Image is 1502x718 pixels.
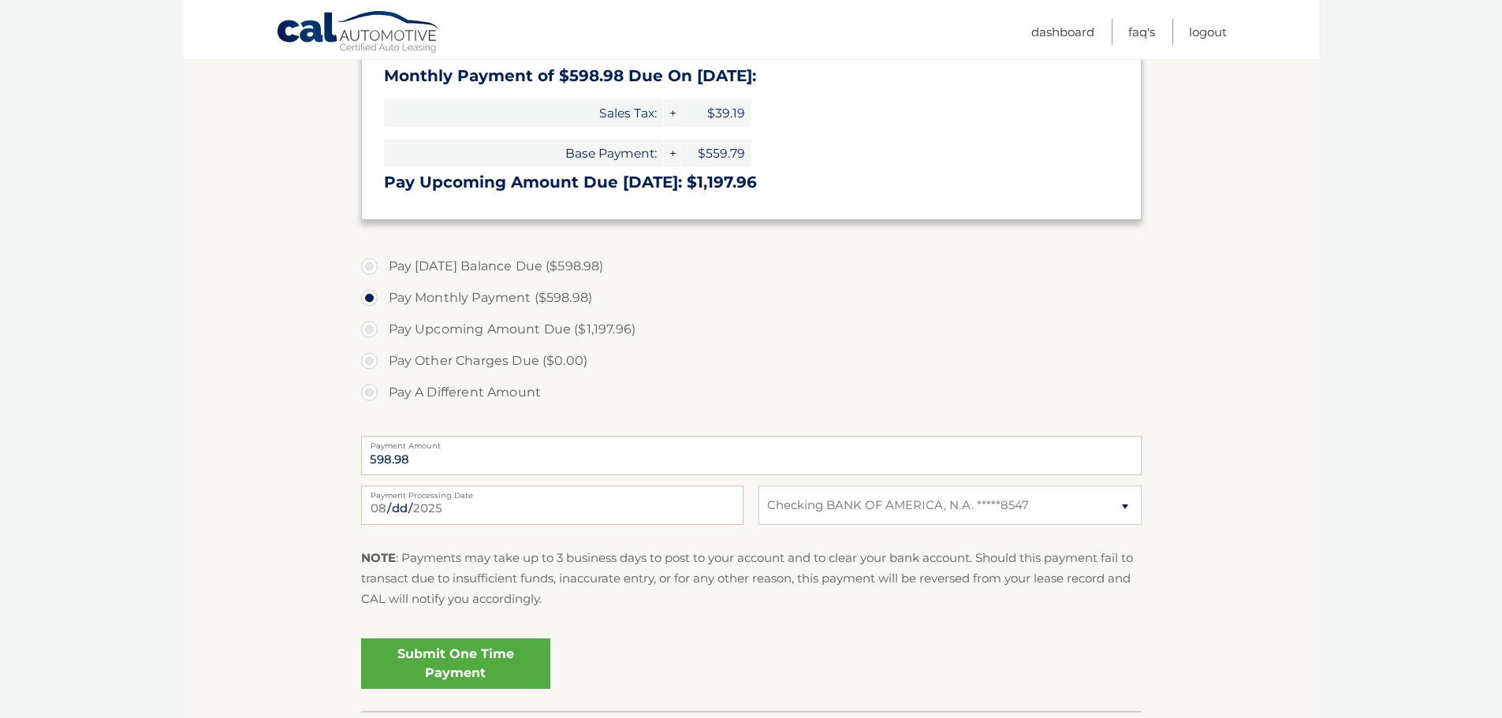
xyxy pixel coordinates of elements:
a: Dashboard [1031,19,1094,45]
strong: NOTE [361,550,396,565]
span: + [664,140,680,167]
label: Payment Amount [361,436,1142,448]
span: Sales Tax: [384,99,663,127]
h3: Monthly Payment of $598.98 Due On [DATE]: [384,66,1119,86]
label: Pay A Different Amount [361,377,1142,408]
a: Logout [1189,19,1227,45]
a: Submit One Time Payment [361,638,550,689]
span: + [664,99,680,127]
input: Payment Date [361,485,744,525]
label: Pay [DATE] Balance Due ($598.98) [361,251,1142,282]
a: FAQ's [1128,19,1155,45]
label: Payment Processing Date [361,485,744,498]
span: Base Payment: [384,140,663,167]
h3: Pay Upcoming Amount Due [DATE]: $1,197.96 [384,173,1119,192]
span: $39.19 [680,99,751,127]
p: : Payments may take up to 3 business days to post to your account and to clear your bank account.... [361,548,1142,610]
span: $559.79 [680,140,751,167]
label: Pay Monthly Payment ($598.98) [361,282,1142,314]
label: Pay Other Charges Due ($0.00) [361,345,1142,377]
label: Pay Upcoming Amount Due ($1,197.96) [361,314,1142,345]
a: Cal Automotive [276,10,442,56]
input: Payment Amount [361,436,1142,475]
